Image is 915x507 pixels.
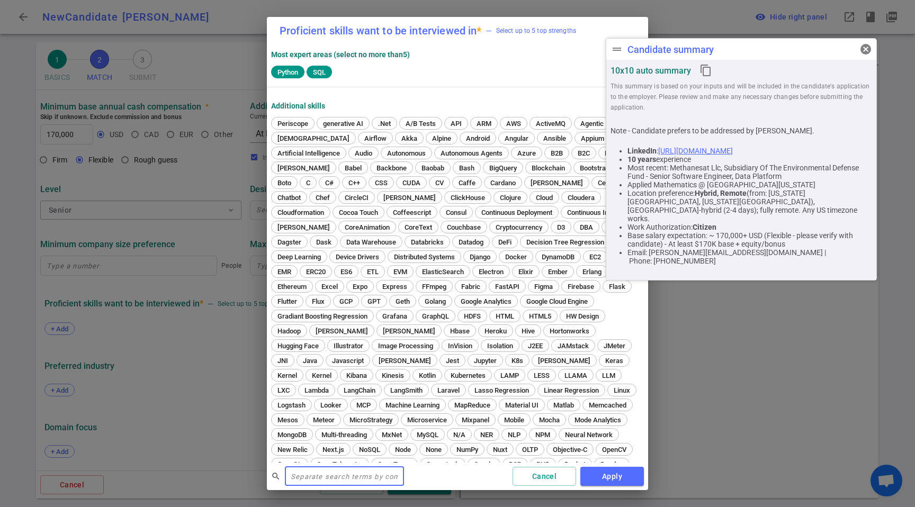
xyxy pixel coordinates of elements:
span: Oracle [470,460,498,468]
span: NLP [504,431,524,439]
span: GraphQL [418,312,453,320]
span: [DEMOGRAPHIC_DATA] [274,134,353,142]
span: ElasticSearch [418,268,468,276]
span: Erlang [579,268,605,276]
span: Databricks [407,238,447,246]
span: Hortonworks [546,327,593,335]
span: CoreText [401,223,436,231]
strong: Most expert areas (select no more than 5 ) [271,50,410,59]
span: Linear Regression [540,386,603,394]
span: [PERSON_NAME] [375,357,435,365]
span: LAMP [497,372,523,379]
span: Cardano [487,179,519,187]
span: B2B [547,149,567,157]
span: NPM [532,431,554,439]
span: Isolation [483,342,517,350]
span: Nuxt [489,446,511,454]
span: Looker [317,401,345,409]
span: Angular [501,134,532,142]
span: Flutter [274,297,301,305]
span: FastAPI [491,283,523,291]
span: Docker [501,253,531,261]
span: Memcached [585,401,630,409]
span: Hadoop [274,327,304,335]
span: Figma [531,283,557,291]
div: — [486,25,492,36]
span: OLTP [518,446,542,454]
span: Agentic [577,120,607,128]
span: MySQL [413,431,442,439]
span: MongoDB [274,431,310,439]
span: Machine Learning [382,401,443,409]
span: N/A [450,431,469,439]
span: JNI [274,357,292,365]
span: OpenTrons [374,460,415,468]
span: Golang [421,297,450,305]
span: Caffe [455,179,479,187]
span: Keras [602,357,627,365]
span: PHP [533,460,553,468]
span: Mesos [274,416,302,424]
span: [PERSON_NAME] [274,223,334,231]
span: Ember [544,268,571,276]
span: Data Warehouse [343,238,400,246]
span: Heroku [481,327,510,335]
span: Bash [455,164,478,172]
span: Akka [398,134,421,142]
span: Lambda [301,386,333,394]
span: Flux [308,297,328,305]
span: Kotlin [415,372,439,379]
span: C++ [345,179,364,187]
span: C# [321,179,337,187]
span: MxNet [378,431,406,439]
span: NumPy [453,446,482,454]
span: [PERSON_NAME] [274,164,334,172]
span: PCB [505,460,525,468]
span: CSS [371,179,391,187]
span: Artificial Intelligence [274,149,344,157]
span: LLM [598,372,619,379]
span: Mixpanel [458,416,493,424]
span: Mocha [535,416,563,424]
span: Device Drivers [332,253,383,261]
span: Blockchain [528,164,569,172]
span: Bootstrap [576,164,613,172]
span: Pandas [597,460,627,468]
span: Java [299,357,321,365]
span: EC2 [586,253,605,261]
span: .Net [374,120,394,128]
span: ClickHouse [447,194,489,202]
span: Objective-C [549,446,591,454]
span: [PERSON_NAME] [534,357,594,365]
span: Linux [610,386,634,394]
span: FFmpeg [418,283,450,291]
span: Autonomous [383,149,429,157]
span: Ansible [540,134,570,142]
span: Continuous Integration [563,209,639,216]
span: Clojure [496,194,525,202]
span: Alpine [428,134,455,142]
span: Gradiant Boosting Regression [274,312,371,320]
span: None [422,446,445,454]
span: Neural Network [561,431,616,439]
span: Lasso Regression [471,386,533,394]
span: Celery [594,179,621,187]
span: C [302,179,314,187]
span: LangSmith [387,386,426,394]
input: Separate search terms by comma or space [285,468,404,485]
span: Electron [475,268,507,276]
span: Next.js [319,446,348,454]
span: ERC20 [302,268,329,276]
span: Periscope [274,120,312,128]
span: ARM [473,120,495,128]
span: Datadog [455,238,487,246]
span: Illustrator [330,342,367,350]
span: Couchbase [443,223,485,231]
span: Javascript [328,357,367,365]
span: DeFi [495,238,515,246]
span: HTML [492,312,518,320]
span: CircleCI [341,194,372,202]
span: Azure [514,149,540,157]
span: [PERSON_NAME] [312,327,372,335]
span: Logstash [274,401,309,409]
